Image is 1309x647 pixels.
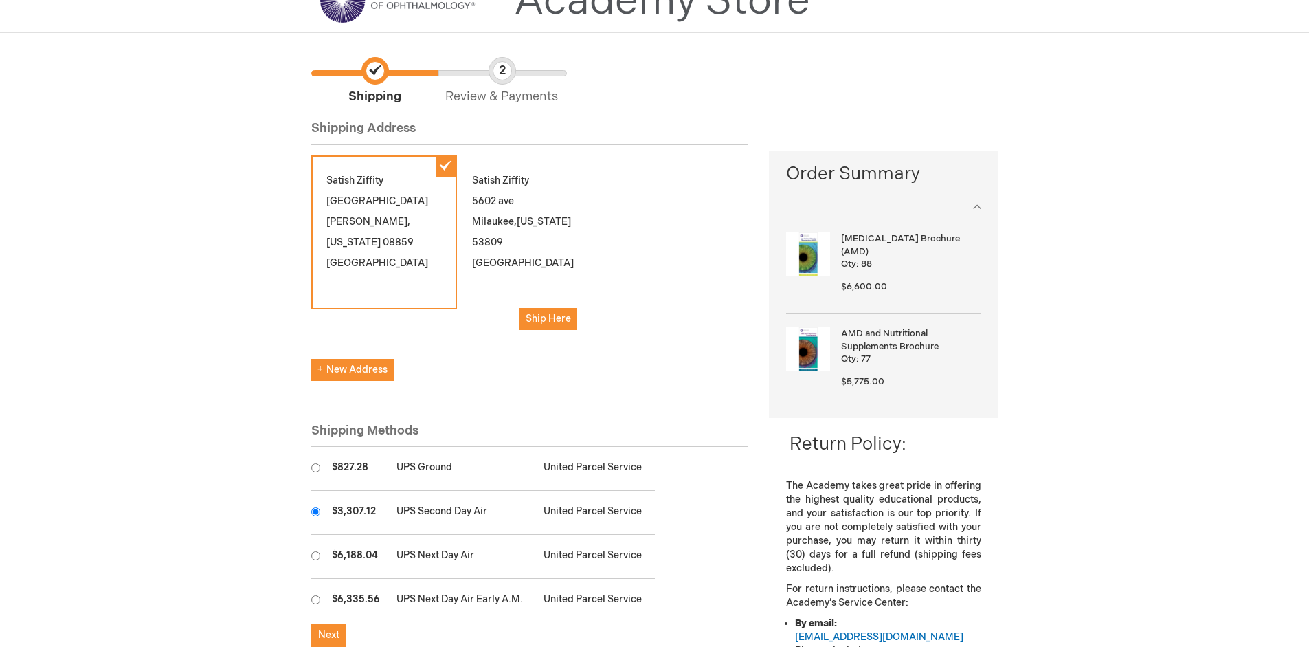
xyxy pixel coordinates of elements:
[795,631,963,643] a: [EMAIL_ADDRESS][DOMAIN_NAME]
[841,327,977,353] strong: AMD and Nutritional Supplements Brochure
[841,232,977,258] strong: [MEDICAL_DATA] Brochure (AMD)
[537,535,654,579] td: United Parcel Service
[311,120,749,145] div: Shipping Address
[519,308,577,330] button: Ship Here
[438,57,566,106] span: Review & Payments
[332,549,378,561] span: $6,188.04
[786,232,830,276] img: Age-Related Macular Degeneration Brochure (AMD)
[311,359,394,381] button: New Address
[457,155,603,345] div: Satish Ziffity 5602 ave Milaukee 53809 [GEOGRAPHIC_DATA]
[841,353,856,364] span: Qty
[861,259,872,270] span: 88
[332,505,376,517] span: $3,307.12
[786,162,981,194] span: Order Summary
[318,629,339,641] span: Next
[390,491,537,535] td: UPS Second Day Air
[311,57,438,106] span: Shipping
[317,364,388,375] span: New Address
[390,447,537,491] td: UPS Ground
[332,593,380,605] span: $6,335.56
[861,353,871,364] span: 77
[517,216,571,228] span: [US_STATE]
[786,327,830,371] img: AMD and Nutritional Supplements Brochure
[841,259,856,270] span: Qty
[311,624,346,647] button: Next
[332,461,368,473] span: $827.28
[390,579,537,623] td: UPS Next Day Air Early A.M.
[537,579,654,623] td: United Parcel Service
[790,434,906,455] span: Return Policy:
[407,216,410,228] span: ,
[786,582,981,610] p: For return instructions, please contact the Academy’s Service Center:
[390,535,537,579] td: UPS Next Day Air
[786,479,981,575] p: The Academy takes great pride in offering the highest quality educational products, and your sati...
[795,617,837,629] strong: By email:
[841,376,884,387] span: $5,775.00
[537,491,654,535] td: United Parcel Service
[311,422,749,448] div: Shipping Methods
[326,237,381,248] span: [US_STATE]
[841,281,887,292] span: $6,600.00
[311,155,457,309] div: Satish Ziffity [GEOGRAPHIC_DATA] [PERSON_NAME] 08859 [GEOGRAPHIC_DATA]
[537,447,654,491] td: United Parcel Service
[514,216,517,228] span: ,
[526,313,571,325] span: Ship Here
